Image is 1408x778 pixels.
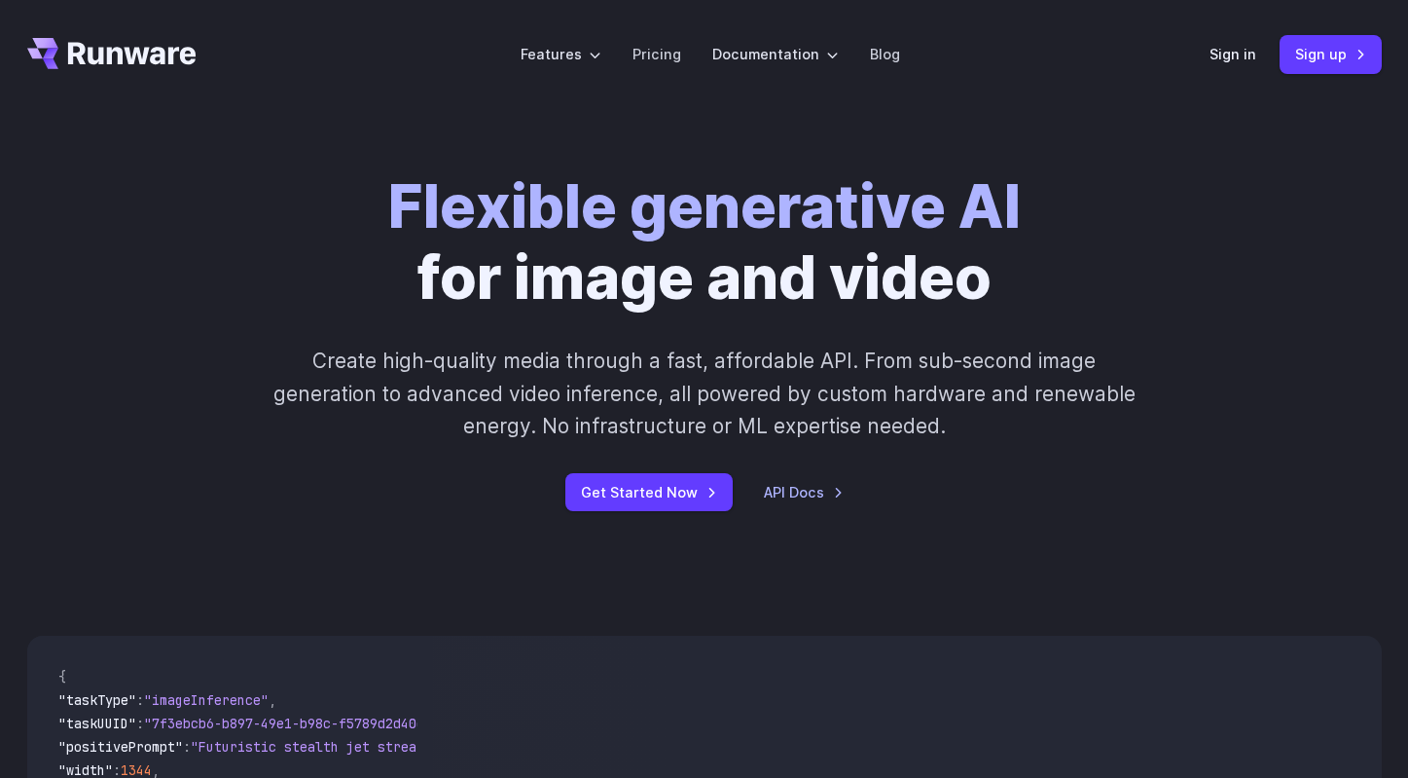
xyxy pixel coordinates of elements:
span: : [183,738,191,756]
span: "positivePrompt" [58,738,183,756]
span: : [136,715,144,732]
label: Features [521,43,601,65]
p: Create high-quality media through a fast, affordable API. From sub-second image generation to adv... [271,345,1137,442]
span: "7f3ebcb6-b897-49e1-b98c-f5789d2d40d7" [144,715,440,732]
span: "taskUUID" [58,715,136,732]
span: "taskType" [58,691,136,709]
a: API Docs [764,481,844,503]
a: Go to / [27,38,197,69]
a: Sign up [1280,35,1382,73]
strong: Flexible generative AI [388,170,1021,242]
span: : [136,691,144,709]
a: Blog [870,43,900,65]
a: Pricing [632,43,681,65]
label: Documentation [712,43,839,65]
span: "imageInference" [144,691,269,709]
span: , [269,691,276,709]
a: Sign in [1209,43,1256,65]
h1: for image and video [388,171,1021,314]
span: { [58,668,66,685]
span: "Futuristic stealth jet streaking through a neon-lit cityscape with glowing purple exhaust" [191,738,899,756]
a: Get Started Now [565,473,733,511]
